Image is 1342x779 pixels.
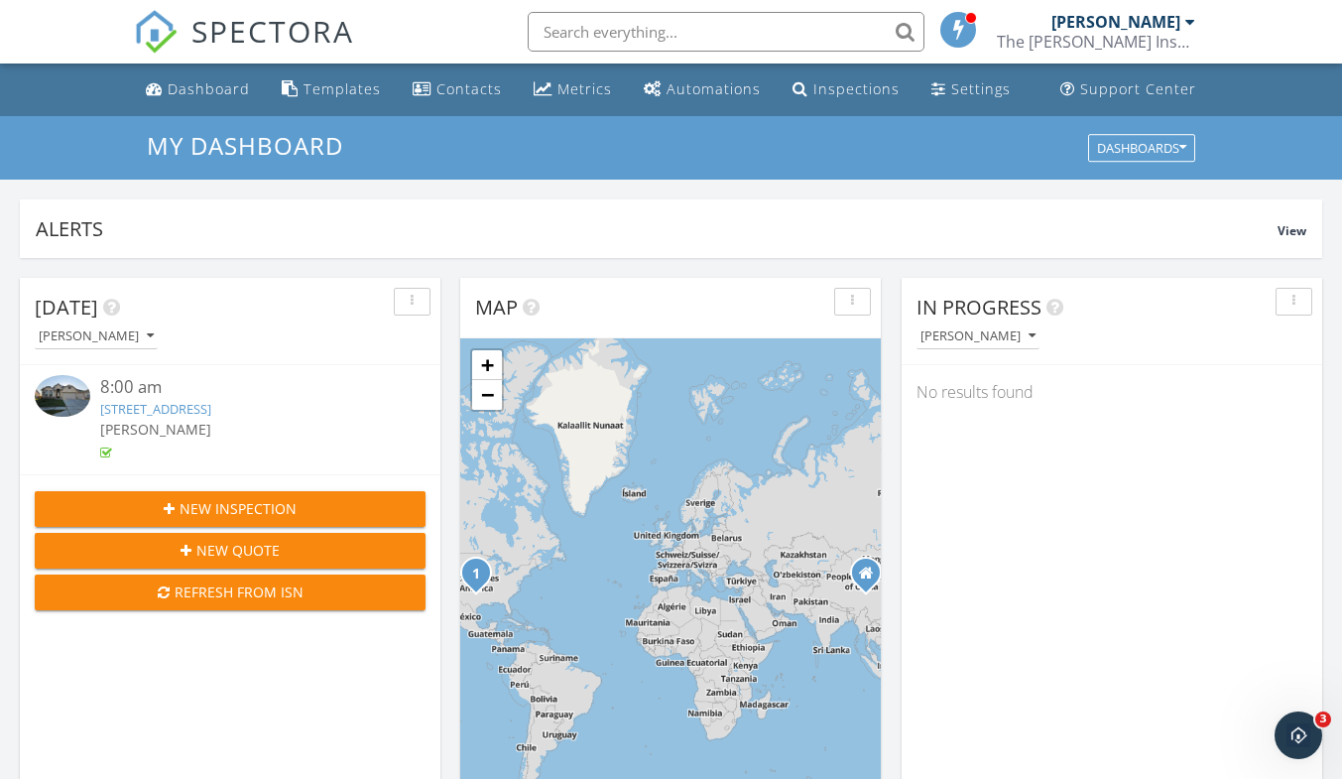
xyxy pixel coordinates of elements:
a: Zoom in [472,350,502,380]
span: In Progress [916,294,1041,321]
button: New Inspection [35,491,426,527]
div: Metrics [557,79,612,98]
img: The Best Home Inspection Software - Spectora [134,10,178,54]
img: 9572786%2Freports%2F0c24f362-9738-48a2-afc6-9f0fb2297506%2Fcover_photos%2F0whYfoRVQrQ1V4UnYyLz%2F... [35,375,90,417]
span: SPECTORA [191,10,354,52]
i: 1 [472,568,480,582]
div: Contacts [436,79,502,98]
a: Zoom out [472,380,502,410]
div: Inspections [813,79,900,98]
div: No results found [902,365,1322,419]
span: [DATE] [35,294,98,321]
div: Support Center [1080,79,1196,98]
span: Map [475,294,518,321]
span: View [1278,222,1306,239]
button: [PERSON_NAME] [916,324,1039,350]
button: Dashboards [1088,134,1195,162]
div: Refresh from ISN [51,582,410,602]
a: 8:00 am [STREET_ADDRESS] [PERSON_NAME] [35,375,426,463]
div: 8:00 am [100,375,394,400]
div: Templates [304,79,381,98]
a: Contacts [405,71,510,108]
button: Refresh from ISN [35,575,426,610]
span: New Inspection [180,498,297,519]
iframe: Intercom live chat [1275,712,1322,759]
a: SPECTORA [134,27,354,68]
a: Settings [923,71,1019,108]
span: New Quote [196,540,280,561]
div: [PERSON_NAME] [920,329,1036,343]
span: [PERSON_NAME] [100,420,211,439]
input: Search everything... [528,12,924,52]
a: Inspections [785,71,908,108]
button: [PERSON_NAME] [35,324,158,350]
a: Metrics [526,71,620,108]
div: Dashboards [1097,141,1186,155]
div: Settings [951,79,1011,98]
div: Dashboard [168,79,250,98]
div: [PERSON_NAME] [1051,12,1180,32]
span: My Dashboard [147,129,343,162]
a: Templates [274,71,389,108]
div: 111 Christy Lane, Springtown TX 76082 [866,573,878,584]
div: [PERSON_NAME] [39,329,154,343]
a: [STREET_ADDRESS] [100,400,211,418]
div: Alerts [36,215,1278,242]
button: New Quote [35,533,426,569]
div: The Sallade's Inspection Services [997,32,1195,52]
div: 9360 Meadowfield Rd, fort worth, TX 76012 [476,573,488,584]
a: Automations (Basic) [636,71,769,108]
a: Dashboard [138,71,258,108]
a: Support Center [1052,71,1204,108]
span: 3 [1315,712,1331,727]
div: Automations [667,79,761,98]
